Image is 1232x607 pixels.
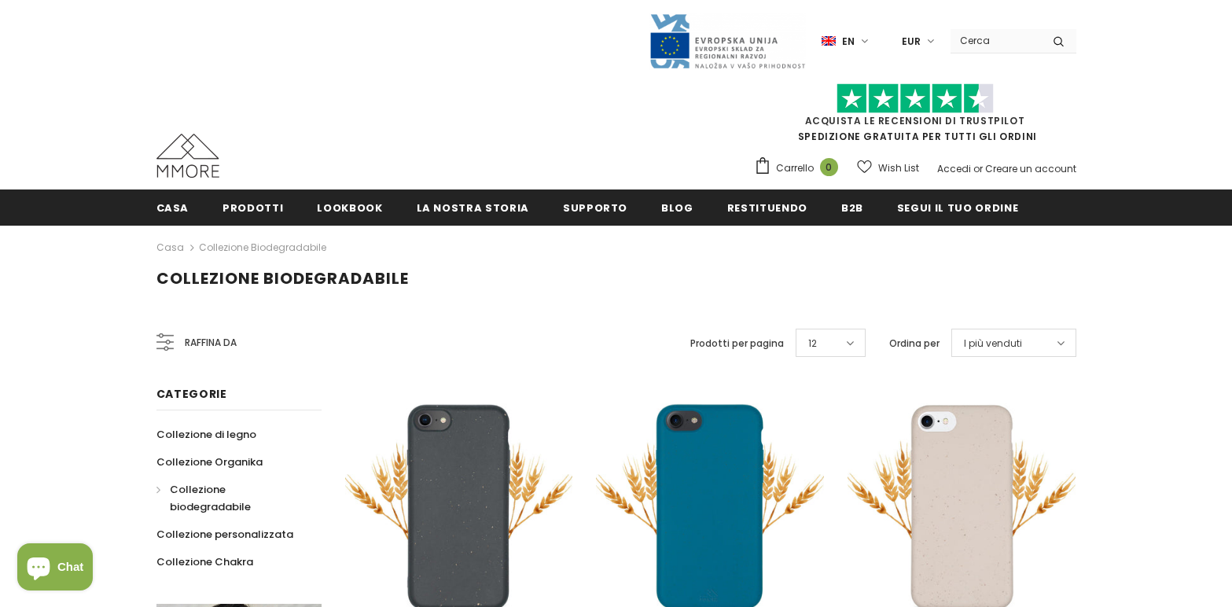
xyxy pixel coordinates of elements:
a: Restituendo [727,189,807,225]
img: Casi MMORE [156,134,219,178]
span: Prodotti [222,200,283,215]
inbox-online-store-chat: Shopify online store chat [13,543,97,594]
a: Casa [156,189,189,225]
span: Carrello [776,160,814,176]
a: Collezione Organika [156,448,263,476]
img: Fidati di Pilot Stars [837,83,994,114]
span: Restituendo [727,200,807,215]
span: Collezione biodegradabile [156,267,409,289]
span: Wish List [878,160,919,176]
img: Javni Razpis [649,13,806,70]
span: Lookbook [317,200,382,215]
a: Collezione biodegradabile [156,476,304,521]
a: Segui il tuo ordine [897,189,1018,225]
label: Ordina per [889,336,940,351]
span: Raffina da [185,334,237,351]
a: Collezione personalizzata [156,521,293,548]
a: Accedi [937,162,971,175]
span: SPEDIZIONE GRATUITA PER TUTTI GLI ORDINI [754,90,1076,143]
a: Creare un account [985,162,1076,175]
a: Blog [661,189,693,225]
span: Segui il tuo ordine [897,200,1018,215]
span: I più venduti [964,336,1022,351]
a: Casa [156,238,184,257]
span: 12 [808,336,817,351]
a: Collezione biodegradabile [199,241,326,254]
span: La nostra storia [417,200,529,215]
a: Prodotti [222,189,283,225]
label: Prodotti per pagina [690,336,784,351]
span: 0 [820,158,838,176]
a: B2B [841,189,863,225]
input: Search Site [951,29,1041,52]
span: supporto [563,200,627,215]
a: Wish List [857,154,919,182]
span: en [842,34,855,50]
a: Acquista le recensioni di TrustPilot [805,114,1025,127]
a: supporto [563,189,627,225]
a: Carrello 0 [754,156,846,180]
span: Collezione personalizzata [156,527,293,542]
span: B2B [841,200,863,215]
span: Categorie [156,386,227,402]
span: EUR [902,34,921,50]
a: Collezione di legno [156,421,256,448]
a: Javni Razpis [649,34,806,47]
span: Collezione biodegradabile [170,482,251,514]
span: Collezione Chakra [156,554,253,569]
a: La nostra storia [417,189,529,225]
span: Blog [661,200,693,215]
a: Collezione Chakra [156,548,253,576]
span: or [973,162,983,175]
span: Collezione di legno [156,427,256,442]
span: Casa [156,200,189,215]
img: i-lang-1.png [822,35,836,48]
a: Lookbook [317,189,382,225]
span: Collezione Organika [156,454,263,469]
